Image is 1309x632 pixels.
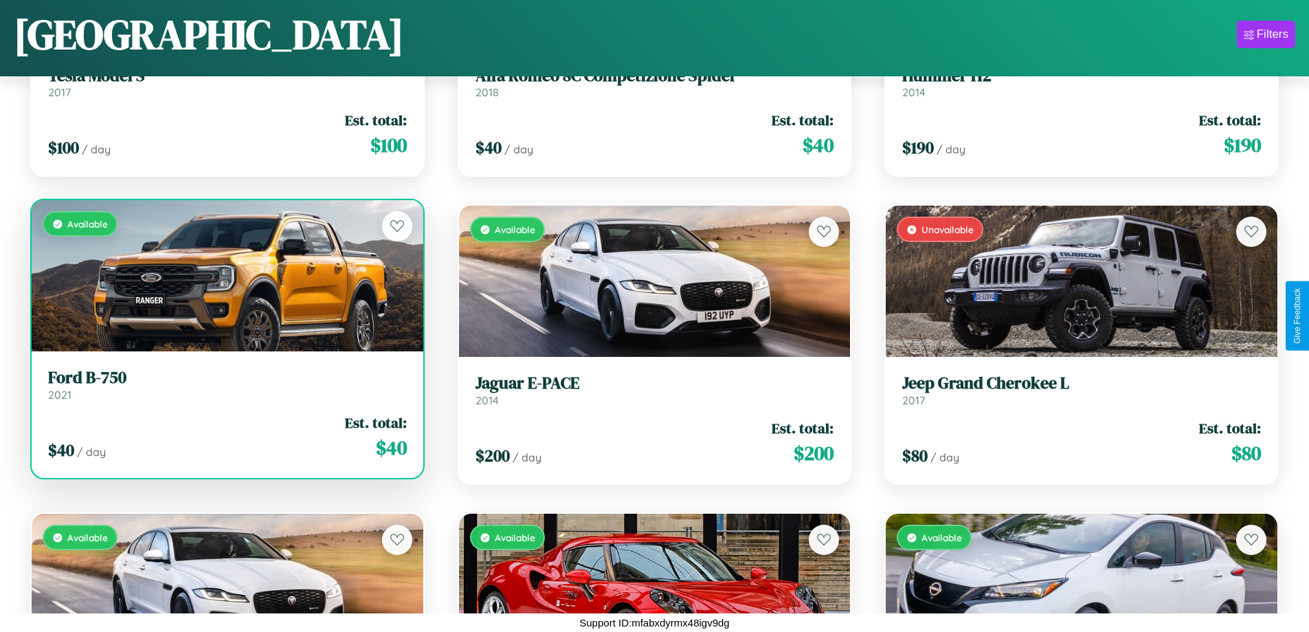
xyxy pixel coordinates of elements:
[772,418,833,438] span: Est. total:
[1231,439,1261,467] span: $ 80
[82,142,111,156] span: / day
[495,532,535,543] span: Available
[902,393,925,407] span: 2017
[48,66,407,100] a: Tesla Model S2017
[376,434,407,461] span: $ 40
[370,131,407,159] span: $ 100
[67,532,108,543] span: Available
[902,66,1261,100] a: Hummer H22014
[902,444,928,467] span: $ 80
[495,224,535,235] span: Available
[476,66,834,86] h3: Alfa Romeo 8C Competizione Spider
[476,444,510,467] span: $ 200
[803,131,833,159] span: $ 40
[930,450,959,464] span: / day
[77,445,106,459] span: / day
[67,218,108,230] span: Available
[579,613,729,632] p: Support ID: mfabxdyrmx48igv9dg
[504,142,533,156] span: / day
[794,439,833,467] span: $ 200
[1293,288,1302,344] div: Give Feedback
[921,224,974,235] span: Unavailable
[48,388,71,402] span: 2021
[902,85,926,99] span: 2014
[921,532,962,543] span: Available
[345,413,407,433] span: Est. total:
[902,373,1261,393] h3: Jeep Grand Cherokee L
[1199,110,1261,130] span: Est. total:
[902,373,1261,407] a: Jeep Grand Cherokee L2017
[1257,28,1288,41] div: Filters
[937,142,965,156] span: / day
[476,66,834,100] a: Alfa Romeo 8C Competizione Spider2018
[1237,21,1295,48] button: Filters
[476,373,834,393] h3: Jaguar E-PACE
[48,85,71,99] span: 2017
[902,136,934,159] span: $ 190
[48,439,74,461] span: $ 40
[476,85,499,99] span: 2018
[48,368,407,402] a: Ford B-7502021
[772,110,833,130] span: Est. total:
[513,450,541,464] span: / day
[476,136,502,159] span: $ 40
[14,6,404,63] h1: [GEOGRAPHIC_DATA]
[1199,418,1261,438] span: Est. total:
[476,393,499,407] span: 2014
[1224,131,1261,159] span: $ 190
[476,373,834,407] a: Jaguar E-PACE2014
[48,136,79,159] span: $ 100
[345,110,407,130] span: Est. total:
[48,368,407,388] h3: Ford B-750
